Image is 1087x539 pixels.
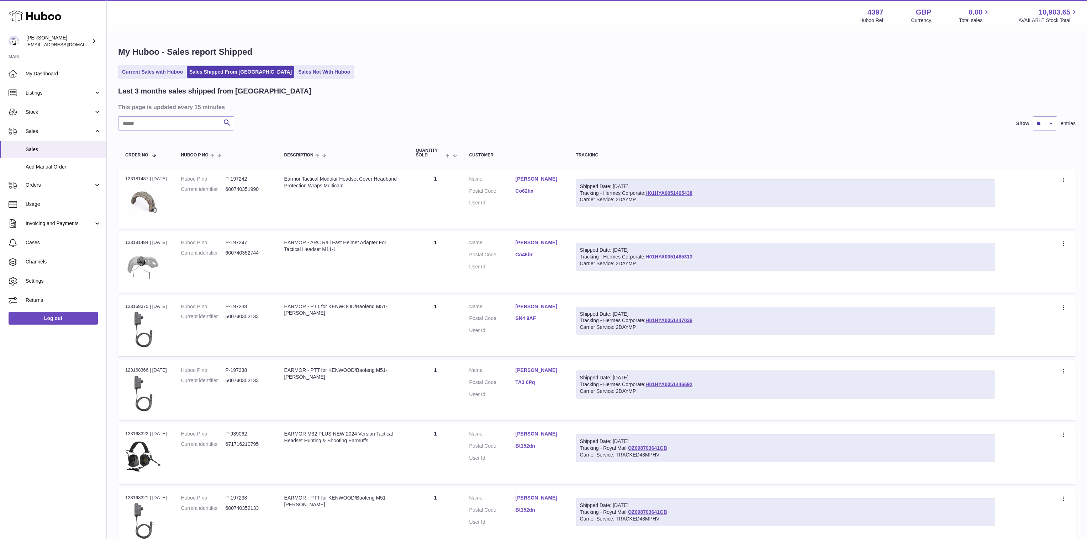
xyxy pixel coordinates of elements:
[516,507,562,513] a: Bt152dn
[409,296,462,356] td: 1
[1016,120,1029,127] label: Show
[409,169,462,229] td: 1
[580,196,991,203] div: Carrier Service: 2DAYMP
[125,312,161,347] img: $_1.JPG
[187,66,294,78] a: Sales Shipped From [GEOGRAPHIC_DATA]
[284,239,402,253] div: EARMOR - ARC Rail Fast Helmet Adapter For Tactical Headset M11-1
[125,153,148,158] span: Order No
[916,7,931,17] strong: GBP
[580,324,991,331] div: Carrier Service: 2DAYMP
[469,263,516,270] dt: User Id
[469,495,516,503] dt: Name
[469,315,516,324] dt: Postal Code
[516,188,562,194] a: Co62hx
[118,103,1074,111] h3: This page is updated every 15 minutes
[284,303,402,317] div: EARMOR - PTT for KENWOOD/Baofeng M51-[PERSON_NAME]
[125,376,161,411] img: $_1.JPG
[26,297,101,304] span: Returns
[645,317,692,323] a: H01HYA0051447036
[118,86,311,96] h2: Last 3 months sales shipped from [GEOGRAPHIC_DATA]
[9,36,19,47] img: drumnnbass@gmail.com
[469,519,516,525] dt: User Id
[469,176,516,184] dt: Name
[284,431,402,444] div: EARMOR M32 PLUS NEW 2024 Version Tactical Headset Hunting & Shooting Earmuffs
[576,434,995,462] div: Tracking - Royal Mail:
[226,303,270,310] dd: P-197238
[1018,7,1078,24] a: 10,903.65 AVAILABLE Stock Total
[576,370,995,399] div: Tracking - Hermes Corporate:
[516,239,562,246] a: [PERSON_NAME]
[26,128,94,135] span: Sales
[181,176,226,182] dt: Huboo P no
[580,311,991,317] div: Shipped Date: [DATE]
[867,7,883,17] strong: 4397
[516,251,562,258] a: Co46br
[516,495,562,501] a: [PERSON_NAME]
[181,313,226,320] dt: Current identifier
[469,443,516,451] dt: Postal Code
[576,307,995,335] div: Tracking - Hermes Corporate:
[226,441,270,448] dd: 671716210795
[26,90,94,96] span: Listings
[26,70,101,77] span: My Dashboard
[409,232,462,292] td: 1
[125,367,167,373] div: 123168366 | [DATE]
[469,188,516,196] dt: Postal Code
[469,507,516,515] dt: Postal Code
[118,46,1076,58] h1: My Huboo - Sales report Shipped
[125,248,161,284] img: $_12.PNG
[26,278,101,284] span: Settings
[125,439,161,475] img: $_1.JPG
[576,179,995,207] div: Tracking - Hermes Corporate:
[516,443,562,449] a: Bt152dn
[469,367,516,375] dt: Name
[125,431,167,437] div: 123168322 | [DATE]
[181,367,226,374] dt: Huboo P no
[580,502,991,509] div: Shipped Date: [DATE]
[284,153,313,158] span: Description
[576,153,995,158] div: Tracking
[580,438,991,445] div: Shipped Date: [DATE]
[284,495,402,508] div: EARMOR - PTT for KENWOOD/Baofeng M51-[PERSON_NAME]
[226,250,270,256] dd: 600740352744
[416,148,444,158] span: Quantity Sold
[226,505,270,512] dd: 600740352133
[645,190,692,196] a: H01HYA0051465438
[469,391,516,398] dt: User Id
[181,441,226,448] dt: Current identifier
[125,176,167,182] div: 123181487 | [DATE]
[296,66,353,78] a: Sales Not With Huboo
[516,303,562,310] a: [PERSON_NAME]
[181,377,226,384] dt: Current identifier
[26,42,105,47] span: [EMAIL_ADDRESS][DOMAIN_NAME]
[580,374,991,381] div: Shipped Date: [DATE]
[1039,7,1070,17] span: 10,903.65
[409,423,462,484] td: 1
[969,7,983,17] span: 0.00
[226,495,270,501] dd: P-197238
[226,176,270,182] dd: P-197242
[580,516,991,522] div: Carrier Service: TRACKED48MPHV
[580,183,991,190] div: Shipped Date: [DATE]
[26,258,101,265] span: Channels
[226,186,270,193] dd: 600740351990
[469,379,516,388] dt: Postal Code
[580,388,991,395] div: Carrier Service: 2DAYMP
[576,243,995,271] div: Tracking - Hermes Corporate:
[26,239,101,246] span: Cases
[26,201,101,208] span: Usage
[469,455,516,461] dt: User Id
[26,146,101,153] span: Sales
[226,239,270,246] dd: P-197247
[1061,120,1076,127] span: entries
[469,327,516,334] dt: User Id
[26,220,94,227] span: Invoicing and Payments
[125,503,161,539] img: $_1.JPG
[516,176,562,182] a: [PERSON_NAME]
[120,66,185,78] a: Current Sales with Huboo
[469,431,516,439] dt: Name
[628,509,667,515] a: OZ098703641GB
[645,381,692,387] a: H01HYA0051446692
[409,360,462,420] td: 1
[181,303,226,310] dt: Huboo P no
